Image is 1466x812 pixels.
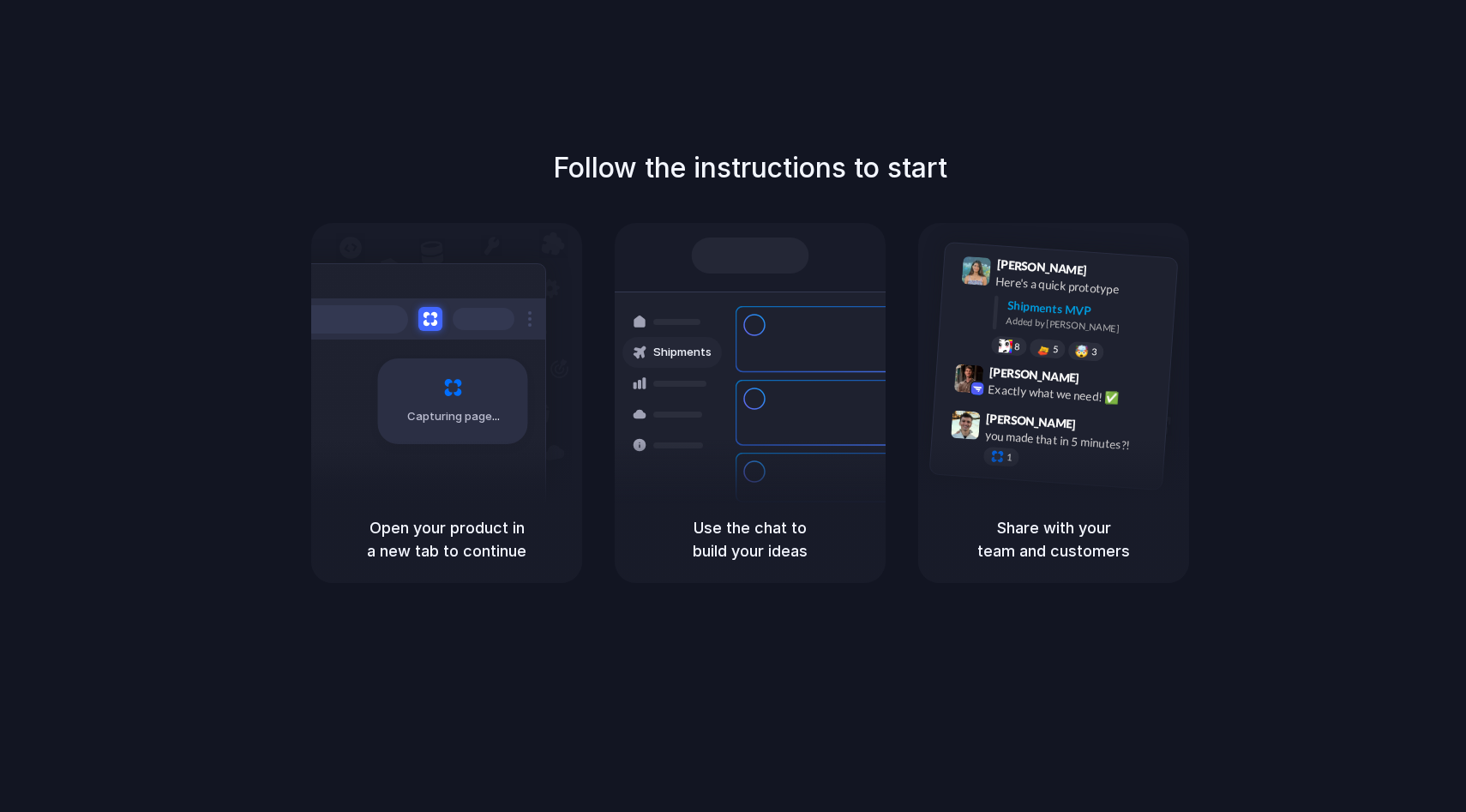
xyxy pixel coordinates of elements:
[635,516,865,562] h5: Use the chat to build your ideas
[1081,417,1116,437] span: 9:47 AM
[1091,347,1097,357] span: 3
[1092,263,1127,284] span: 9:41 AM
[1053,345,1059,354] span: 5
[986,409,1077,434] span: [PERSON_NAME]
[1006,297,1165,325] div: Shipments MVP
[996,255,1087,280] span: [PERSON_NAME]
[407,408,502,425] span: Capturing page
[988,363,1079,388] span: [PERSON_NAME]
[984,426,1156,455] div: you made that in 5 minutes?!
[1084,370,1120,391] span: 9:42 AM
[332,516,562,562] h5: Open your product in a new tab to continue
[988,381,1159,410] div: Exactly what we need! ✅
[939,516,1169,562] h5: Share with your team and customers
[1006,314,1163,339] div: Added by [PERSON_NAME]
[653,344,712,361] span: Shipments
[553,147,947,189] h1: Follow the instructions to start
[1075,345,1090,358] div: 🤯
[995,273,1167,302] div: Here's a quick prototype
[1014,342,1020,352] span: 8
[1006,453,1012,462] span: 1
